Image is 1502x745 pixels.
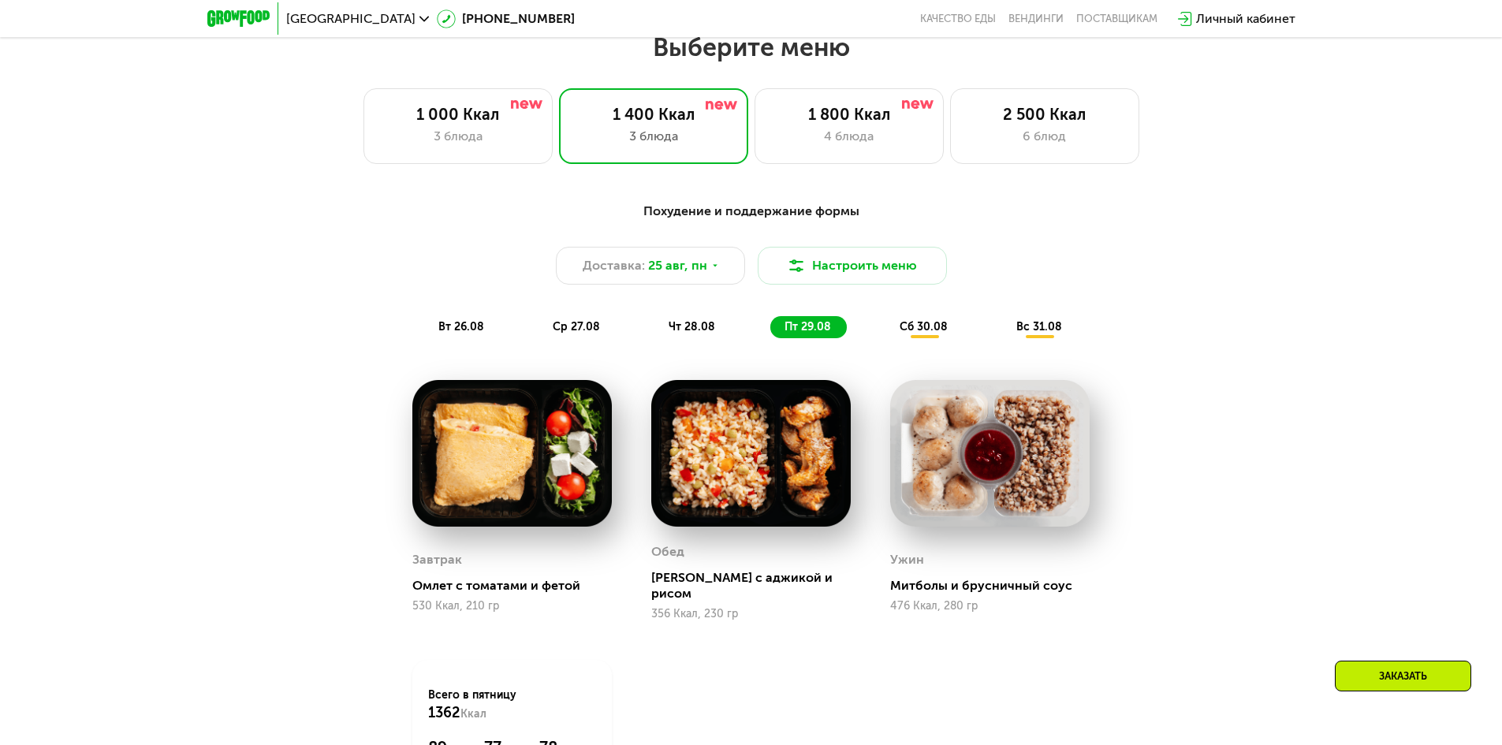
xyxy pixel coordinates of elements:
[553,320,600,333] span: ср 27.08
[669,320,715,333] span: чт 28.08
[50,32,1452,63] h2: Выберите меню
[771,127,927,146] div: 4 блюда
[286,13,416,25] span: [GEOGRAPHIC_DATA]
[583,256,645,275] span: Доставка:
[651,608,851,620] div: 356 Ккал, 230 гр
[428,704,460,721] span: 1362
[1196,9,1295,28] div: Личный кабинет
[648,256,707,275] span: 25 авг, пн
[412,600,612,613] div: 530 Ккал, 210 гр
[576,127,732,146] div: 3 блюда
[651,570,863,602] div: [PERSON_NAME] с аджикой и рисом
[1008,13,1064,25] a: Вендинги
[1016,320,1062,333] span: вс 31.08
[438,320,484,333] span: вт 26.08
[460,707,486,721] span: Ккал
[967,127,1123,146] div: 6 блюд
[758,247,947,285] button: Настроить меню
[380,105,536,124] div: 1 000 Ккал
[380,127,536,146] div: 3 блюда
[1335,661,1471,691] div: Заказать
[890,578,1102,594] div: Митболы и брусничный соус
[412,548,462,572] div: Завтрак
[285,202,1218,222] div: Похудение и поддержание формы
[890,548,924,572] div: Ужин
[785,320,831,333] span: пт 29.08
[890,600,1090,613] div: 476 Ккал, 280 гр
[771,105,927,124] div: 1 800 Ккал
[428,687,596,722] div: Всего в пятницу
[437,9,575,28] a: [PHONE_NUMBER]
[576,105,732,124] div: 1 400 Ккал
[900,320,948,333] span: сб 30.08
[1076,13,1157,25] div: поставщикам
[651,540,684,564] div: Обед
[412,578,624,594] div: Омлет с томатами и фетой
[920,13,996,25] a: Качество еды
[967,105,1123,124] div: 2 500 Ккал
